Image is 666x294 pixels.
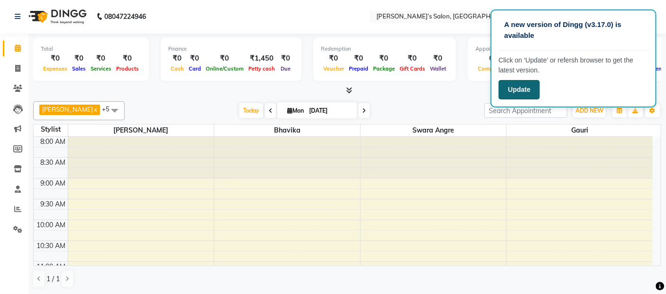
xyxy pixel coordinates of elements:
[39,158,68,168] div: 8:30 AM
[397,53,428,64] div: ₹0
[397,65,428,72] span: Gift Cards
[361,125,507,136] span: Swara Angre
[88,53,114,64] div: ₹0
[246,65,277,72] span: Petty cash
[70,65,88,72] span: Sales
[42,106,93,113] span: [PERSON_NAME]
[371,65,397,72] span: Package
[246,53,277,64] div: ₹1,450
[475,65,508,72] span: Completed
[186,65,203,72] span: Card
[46,274,60,284] span: 1 / 1
[35,241,68,251] div: 10:30 AM
[347,65,371,72] span: Prepaid
[88,65,114,72] span: Services
[93,106,97,113] a: x
[507,125,653,136] span: Gauri
[277,53,294,64] div: ₹0
[573,104,606,117] button: ADD NEW
[102,105,117,113] span: +5
[475,45,593,53] div: Appointment
[321,45,448,53] div: Redemption
[499,80,540,99] button: Update
[203,53,246,64] div: ₹0
[306,104,354,118] input: 2025-09-01
[41,53,70,64] div: ₹0
[34,125,68,134] div: Stylist
[35,220,68,230] div: 10:00 AM
[68,125,214,136] span: [PERSON_NAME]
[39,199,68,209] div: 9:30 AM
[41,65,70,72] span: Expenses
[214,125,360,136] span: Bhavika
[428,65,448,72] span: Wallet
[39,178,68,188] div: 9:00 AM
[203,65,246,72] span: Online/Custom
[24,3,89,30] img: logo
[41,45,141,53] div: Total
[114,65,141,72] span: Products
[39,137,68,147] div: 8:00 AM
[321,53,347,64] div: ₹0
[347,53,371,64] div: ₹0
[168,45,294,53] div: Finance
[321,65,347,72] span: Voucher
[278,65,293,72] span: Due
[104,3,146,30] b: 08047224946
[499,55,648,75] p: Click on ‘Update’ or refersh browser to get the latest version.
[168,65,186,72] span: Cash
[371,53,397,64] div: ₹0
[35,262,68,272] div: 11:00 AM
[168,53,186,64] div: ₹0
[504,19,643,41] p: A new version of Dingg (v3.17.0) is available
[186,53,203,64] div: ₹0
[70,53,88,64] div: ₹0
[285,107,306,114] span: Mon
[428,53,448,64] div: ₹0
[239,103,263,118] span: Today
[575,107,603,114] span: ADD NEW
[475,53,508,64] div: 0
[114,53,141,64] div: ₹0
[484,103,567,118] input: Search Appointment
